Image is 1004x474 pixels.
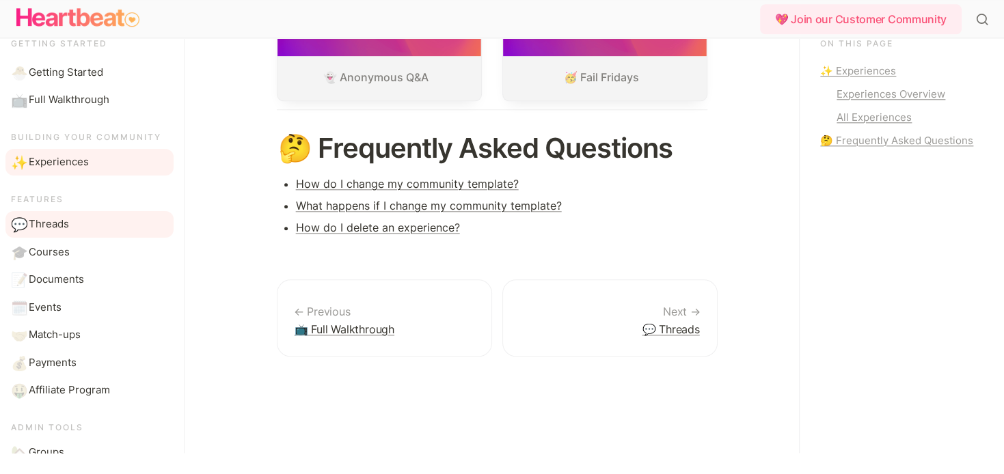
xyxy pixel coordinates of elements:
[820,86,983,102] a: Experiences Overview
[760,4,967,34] a: 💖 Join our Customer Community
[502,279,718,357] a: 💬 Threads
[5,87,174,114] a: 📺Full Walkthrough
[29,445,64,461] span: Groups
[29,155,89,171] span: Experiences
[837,109,983,126] div: All Experiences
[29,383,110,399] span: Affiliate Program
[16,4,139,31] img: Logo
[277,279,492,357] a: 📺 Full Walkthrough
[29,300,62,316] span: Events
[820,38,893,48] span: On this page
[29,65,103,81] span: Getting Started
[5,150,174,176] a: ✨Experiences
[11,194,64,204] span: Features
[296,199,562,212] a: What happens if I change my community template?
[29,328,81,344] span: Match-ups
[11,273,25,286] span: 📝
[5,267,174,294] a: 📝Documents
[296,177,519,191] a: How do I change my community template?
[5,440,174,466] a: 🏡Groups
[11,132,161,142] span: Building your community
[5,294,174,321] a: 🗓️Events
[5,59,174,86] a: 🐣Getting Started
[29,273,84,288] span: Documents
[277,133,707,164] h1: 🤔 Frequently Asked Questions
[296,221,460,234] a: How do I delete an experience?
[29,217,69,233] span: Threads
[29,355,77,371] span: Payments
[11,217,25,231] span: 💬
[11,445,25,459] span: 🏡
[29,245,70,260] span: Courses
[837,86,983,102] div: Experiences Overview
[820,63,983,79] a: ✨ Experiences
[11,300,25,313] span: 🗓️
[11,38,107,48] span: Getting started
[11,422,83,432] span: Admin Tools
[11,328,25,341] span: 🤝
[11,355,25,369] span: 💰
[5,322,174,349] a: 🤝Match-ups
[5,350,174,376] a: 💰Payments
[760,4,962,34] div: 💖 Join our Customer Community
[11,93,25,107] span: 📺
[29,93,109,109] span: Full Walkthrough
[11,155,25,169] span: ✨
[11,383,25,397] span: 🤑
[5,378,174,404] a: 🤑Affiliate Program
[5,239,174,266] a: 🎓Courses
[820,133,983,149] a: 🤔 Frequently Asked Questions
[5,212,174,238] a: 💬Threads
[11,245,25,258] span: 🎓
[11,65,25,79] span: 🐣
[820,109,983,126] a: All Experiences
